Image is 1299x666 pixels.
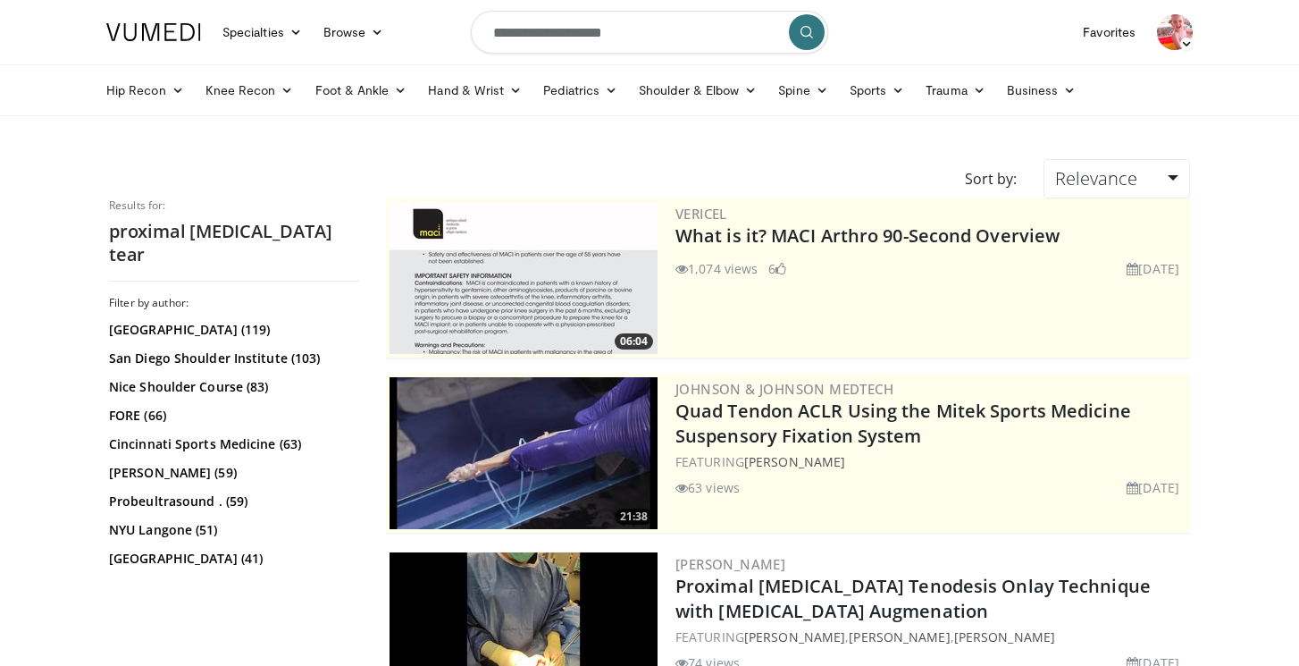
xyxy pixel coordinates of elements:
a: Cincinnati Sports Medicine (63) [109,435,355,453]
li: [DATE] [1127,478,1179,497]
div: FEATURING , , [675,628,1186,646]
a: Quad Tendon ACLR Using the Mitek Sports Medicine Suspensory Fixation System [675,399,1131,448]
a: [PERSON_NAME] [954,628,1055,645]
div: FEATURING [675,452,1186,471]
h2: proximal [MEDICAL_DATA] tear [109,220,359,266]
a: Relevance [1043,159,1190,198]
span: Relevance [1055,166,1137,190]
a: Business [996,72,1087,108]
a: [GEOGRAPHIC_DATA] (41) [109,550,355,568]
li: 63 views [675,478,740,497]
a: Shoulder & Elbow [628,72,767,108]
h3: Filter by author: [109,296,359,310]
a: Proximal [MEDICAL_DATA] Tenodesis Onlay Technique with [MEDICAL_DATA] Augmenation [675,574,1151,623]
span: 06:04 [615,333,653,350]
a: Probeultrasound . (59) [109,493,355,510]
a: Spine [767,72,838,108]
li: 1,074 views [675,259,758,278]
a: [PERSON_NAME] [744,628,845,645]
img: VuMedi Logo [106,23,201,41]
a: Foot & Ankle [305,72,418,108]
li: [DATE] [1127,259,1179,278]
a: [GEOGRAPHIC_DATA] (119) [109,321,355,339]
img: Avatar [1157,14,1193,50]
p: Results for: [109,198,359,213]
a: [PERSON_NAME] [675,555,785,573]
a: 06:04 [390,202,658,354]
div: Sort by: [951,159,1030,198]
a: Favorites [1072,14,1146,50]
a: Pediatrics [532,72,628,108]
li: 6 [768,259,786,278]
span: 21:38 [615,509,653,525]
a: What is it? MACI Arthro 90-Second Overview [675,223,1060,248]
a: Trauma [915,72,996,108]
img: aa6cc8ed-3dbf-4b6a-8d82-4a06f68b6688.300x170_q85_crop-smart_upscale.jpg [390,202,658,354]
a: [PERSON_NAME] [849,628,950,645]
a: NYU Langone (51) [109,521,355,539]
a: San Diego Shoulder Institute (103) [109,350,355,367]
img: b78fd9da-dc16-4fd1-a89d-538d899827f1.300x170_q85_crop-smart_upscale.jpg [390,377,658,529]
a: Nice Shoulder Course (83) [109,378,355,396]
a: FORE (66) [109,407,355,425]
a: Knee Recon [195,72,305,108]
a: Vericel [675,205,727,223]
a: Johnson & Johnson MedTech [675,380,893,398]
a: Specialties [212,14,313,50]
a: Browse [313,14,395,50]
a: Hip Recon [96,72,195,108]
a: Sports [839,72,916,108]
a: [PERSON_NAME] [744,453,845,470]
input: Search topics, interventions [471,11,828,54]
a: [PERSON_NAME] (59) [109,464,355,482]
a: 21:38 [390,377,658,529]
a: Hand & Wrist [417,72,532,108]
